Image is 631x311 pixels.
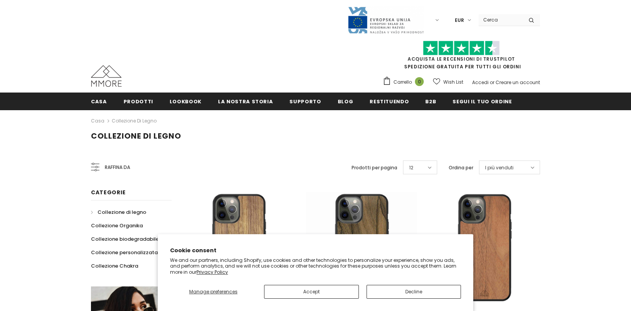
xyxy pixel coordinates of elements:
[218,98,273,105] span: La nostra storia
[112,117,157,124] a: Collezione di legno
[91,232,159,246] a: Collezione biodegradabile
[97,208,146,216] span: Collezione di legno
[367,285,461,299] button: Decline
[91,116,104,126] a: Casa
[170,98,202,105] span: Lookbook
[91,219,143,232] a: Collezione Organika
[170,257,461,275] p: We and our partners, including Shopify, use cookies and other technologies to personalize your ex...
[433,75,463,89] a: Wish List
[370,98,409,105] span: Restituendo
[91,222,143,229] span: Collezione Organika
[91,205,146,219] a: Collezione di legno
[91,259,138,273] a: Collezione Chakra
[218,93,273,110] a: La nostra storia
[91,249,158,256] span: Collezione personalizzata
[170,285,256,299] button: Manage preferences
[453,93,512,110] a: Segui il tuo ordine
[455,17,464,24] span: EUR
[91,98,107,105] span: Casa
[393,78,412,86] span: Carrello
[289,93,321,110] a: supporto
[453,98,512,105] span: Segui il tuo ordine
[338,93,353,110] a: Blog
[347,17,424,23] a: Javni Razpis
[264,285,358,299] button: Accept
[338,98,353,105] span: Blog
[425,98,436,105] span: B2B
[479,14,523,25] input: Search Site
[124,93,153,110] a: Prodotti
[496,79,540,86] a: Creare un account
[197,269,228,275] a: Privacy Policy
[383,76,428,88] a: Carrello 0
[91,65,122,87] img: Casi MMORE
[409,164,413,172] span: 12
[347,6,424,34] img: Javni Razpis
[449,164,473,172] label: Ordina per
[485,164,514,172] span: I più venduti
[91,93,107,110] a: Casa
[170,246,461,255] h2: Cookie consent
[189,288,238,295] span: Manage preferences
[124,98,153,105] span: Prodotti
[91,262,138,270] span: Collezione Chakra
[352,164,397,172] label: Prodotti per pagina
[490,79,494,86] span: or
[472,79,489,86] a: Accedi
[91,235,159,243] span: Collezione biodegradabile
[415,77,424,86] span: 0
[370,93,409,110] a: Restituendo
[443,78,463,86] span: Wish List
[289,98,321,105] span: supporto
[105,163,130,172] span: Raffina da
[91,246,158,259] a: Collezione personalizzata
[408,56,515,62] a: Acquista le recensioni di TrustPilot
[170,93,202,110] a: Lookbook
[425,93,436,110] a: B2B
[91,131,181,141] span: Collezione di legno
[91,189,126,196] span: Categorie
[423,41,500,56] img: Fidati di Pilot Stars
[383,44,540,70] span: SPEDIZIONE GRATUITA PER TUTTI GLI ORDINI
